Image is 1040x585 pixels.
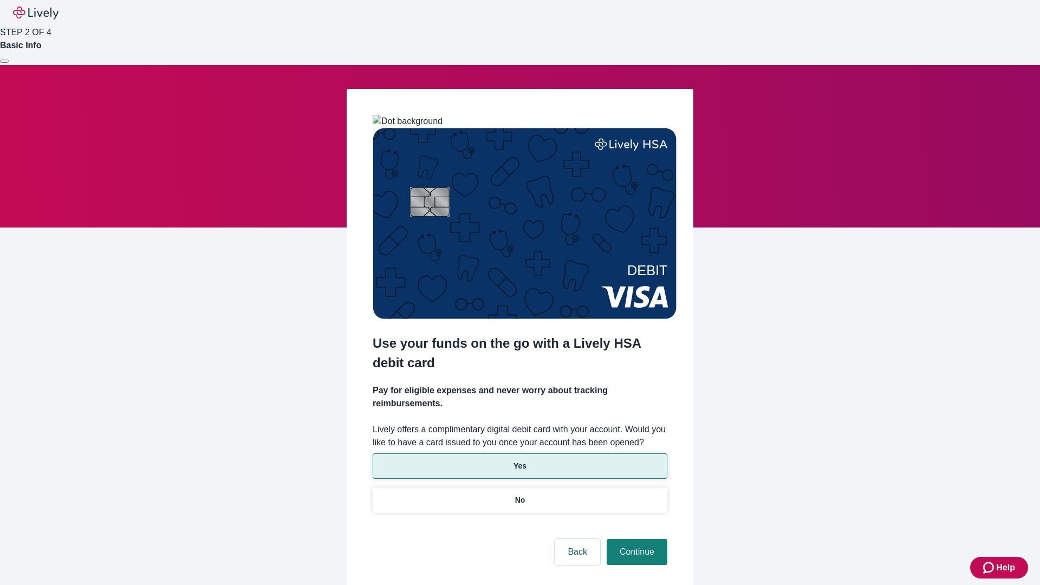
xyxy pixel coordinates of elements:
[373,334,667,373] h2: Use your funds on the go with a Lively HSA debit card
[515,495,525,506] p: No
[373,453,667,479] button: Yes
[607,539,667,565] button: Continue
[513,460,526,472] p: Yes
[373,115,443,128] img: Dot background
[970,557,1028,578] button: Zendesk support iconHelp
[555,539,600,565] button: Back
[373,423,667,449] label: Lively offers a complimentary digital debit card with your account. Would you like to have a card...
[373,384,667,410] h4: Pay for eligible expenses and never worry about tracking reimbursements.
[373,487,667,513] button: No
[983,561,996,574] svg: Zendesk support icon
[13,6,58,19] img: Lively
[996,561,1015,574] span: Help
[373,128,677,319] img: Debit card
